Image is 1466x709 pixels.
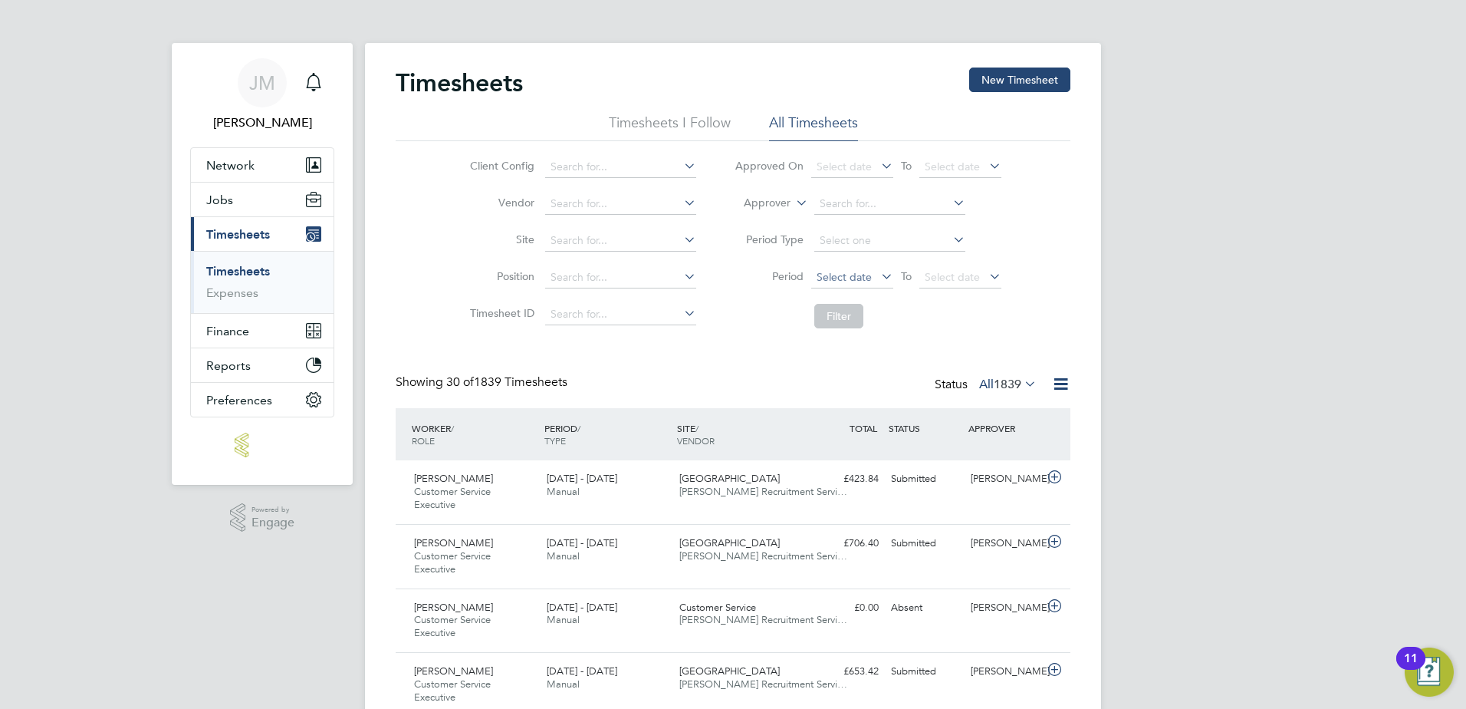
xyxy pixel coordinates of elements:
div: PERIOD [541,414,673,454]
div: £0.00 [805,595,885,621]
span: [PERSON_NAME] [414,536,493,549]
li: All Timesheets [769,114,858,141]
div: WORKER [408,414,541,454]
label: Vendor [465,196,534,209]
span: Select date [925,160,980,173]
button: Reports [191,348,334,382]
span: JM [249,73,275,93]
span: [DATE] - [DATE] [547,664,617,678]
button: Network [191,148,334,182]
input: Select one [814,230,965,252]
span: Finance [206,324,249,338]
span: [DATE] - [DATE] [547,472,617,485]
input: Search for... [545,193,696,215]
div: Showing [396,374,570,391]
div: Submitted [885,467,965,492]
span: To [896,156,916,176]
div: SITE [673,414,806,454]
span: Reports [206,358,251,373]
a: Timesheets [206,264,270,279]
span: Powered by [251,503,294,516]
span: TYPE [544,434,566,447]
div: Submitted [885,659,965,684]
h2: Timesheets [396,68,523,98]
button: Finance [191,314,334,348]
div: £653.42 [805,659,885,684]
label: Approver [721,196,791,211]
div: £706.40 [805,531,885,556]
span: Manual [547,549,580,562]
span: Select date [817,270,872,284]
span: [PERSON_NAME] Recruitment Servi… [679,485,847,498]
div: Submitted [885,531,965,556]
span: [GEOGRAPHIC_DATA] [679,472,780,485]
span: [PERSON_NAME] Recruitment Servi… [679,549,847,562]
span: Customer Service [679,601,756,614]
span: [PERSON_NAME] Recruitment Servi… [679,613,847,626]
div: [PERSON_NAME] [965,659,1044,684]
span: [DATE] - [DATE] [547,601,617,614]
input: Search for... [545,157,696,178]
label: Period Type [735,232,804,246]
span: Jobs [206,193,233,207]
span: / [451,422,454,434]
div: Timesheets [191,251,334,313]
nav: Main navigation [172,43,353,485]
button: Open Resource Center, 11 new notifications [1405,648,1454,697]
button: Preferences [191,383,334,417]
span: [PERSON_NAME] Recruitment Servi… [679,678,847,691]
input: Search for... [545,230,696,252]
span: 1839 [994,377,1021,392]
span: Timesheets [206,227,270,242]
div: APPROVER [965,414,1044,442]
span: Select date [817,160,872,173]
span: Network [206,158,255,173]
span: [DATE] - [DATE] [547,536,617,549]
button: New Timesheet [969,68,1070,92]
div: [PERSON_NAME] [965,467,1044,492]
span: Manual [547,613,580,626]
label: Period [735,269,804,283]
button: Jobs [191,183,334,216]
button: Timesheets [191,217,334,251]
span: Select date [925,270,980,284]
a: Go to home page [190,433,334,457]
span: / [695,422,698,434]
span: Julie Miles [190,114,334,132]
input: Search for... [814,193,965,215]
span: Manual [547,678,580,691]
span: [PERSON_NAME] [414,664,493,678]
span: Customer Service Executive [414,613,491,639]
a: Expenses [206,285,258,300]
span: To [896,266,916,286]
label: Client Config [465,159,534,173]
label: Position [465,269,534,283]
span: [PERSON_NAME] [414,472,493,485]
label: All [979,377,1037,392]
img: lloydrecruitment-logo-retina.png [235,433,290,457]
div: [PERSON_NAME] [965,531,1044,556]
label: Site [465,232,534,246]
span: 30 of [446,374,474,390]
span: Customer Service Executive [414,678,491,704]
label: Approved On [735,159,804,173]
input: Search for... [545,304,696,325]
span: [GEOGRAPHIC_DATA] [679,536,780,549]
span: Engage [251,516,294,529]
span: [PERSON_NAME] [414,601,493,614]
div: £423.84 [805,467,885,492]
div: 11 [1404,658,1418,678]
span: Customer Service Executive [414,485,491,511]
button: Filter [814,304,863,328]
div: Status [935,374,1040,396]
span: Preferences [206,393,272,407]
div: STATUS [885,414,965,442]
input: Search for... [545,267,696,289]
span: TOTAL [850,422,877,434]
span: / [577,422,580,434]
div: [PERSON_NAME] [965,595,1044,621]
li: Timesheets I Follow [609,114,731,141]
span: Customer Service Executive [414,549,491,575]
span: 1839 Timesheets [446,374,567,390]
div: Absent [885,595,965,621]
